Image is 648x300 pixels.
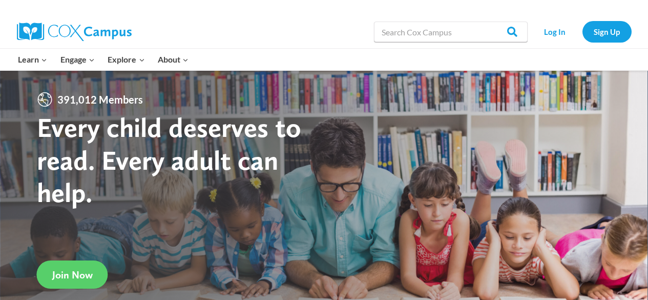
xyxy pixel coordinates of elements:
span: 391,012 Members [53,91,147,108]
span: Join Now [52,269,93,281]
span: Engage [60,53,95,66]
nav: Secondary Navigation [533,21,632,42]
span: Explore [108,53,144,66]
img: Cox Campus [17,23,132,41]
span: About [158,53,189,66]
strong: Every child deserves to read. Every adult can help. [37,111,301,209]
a: Join Now [37,261,108,289]
span: Learn [18,53,47,66]
a: Sign Up [582,21,632,42]
input: Search Cox Campus [374,22,528,42]
nav: Primary Navigation [12,49,195,70]
a: Log In [533,21,577,42]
